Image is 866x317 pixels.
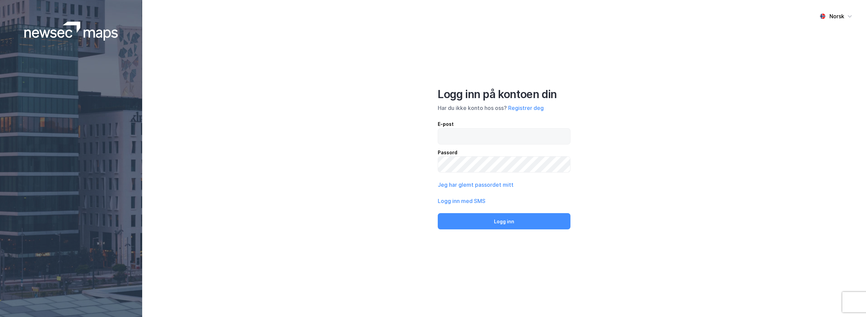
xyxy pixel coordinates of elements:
div: Har du ikke konto hos oss? [438,104,570,112]
button: Logg inn [438,213,570,229]
button: Jeg har glemt passordet mitt [438,181,514,189]
div: E-post [438,120,570,128]
button: Registrer deg [508,104,544,112]
button: Logg inn med SMS [438,197,485,205]
div: Logg inn på kontoen din [438,88,570,101]
img: logoWhite.bf58a803f64e89776f2b079ca2356427.svg [24,22,118,41]
div: Kontrollprogram for chat [832,285,866,317]
div: Norsk [829,12,844,20]
iframe: Chat Widget [832,285,866,317]
div: Passord [438,149,570,157]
